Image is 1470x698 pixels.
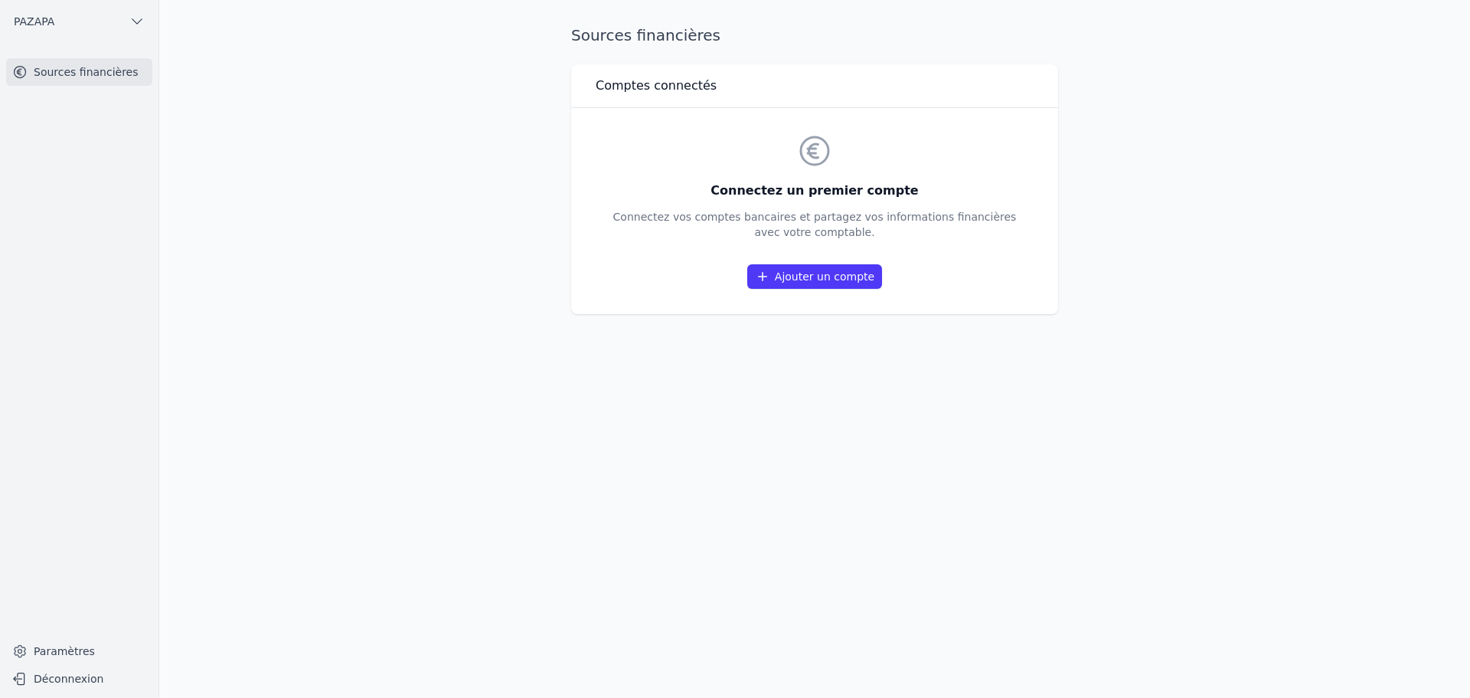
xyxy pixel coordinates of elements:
[571,25,720,46] h1: Sources financières
[6,639,152,664] a: Paramètres
[6,58,152,86] a: Sources financières
[596,77,717,95] h3: Comptes connectés
[6,9,152,34] button: PAZAPA
[613,182,1017,200] h3: Connectez un premier compte
[747,264,882,289] a: Ajouter un compte
[613,209,1017,240] p: Connectez vos comptes bancaires et partagez vos informations financières avec votre comptable.
[6,667,152,691] button: Déconnexion
[14,14,54,29] span: PAZAPA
